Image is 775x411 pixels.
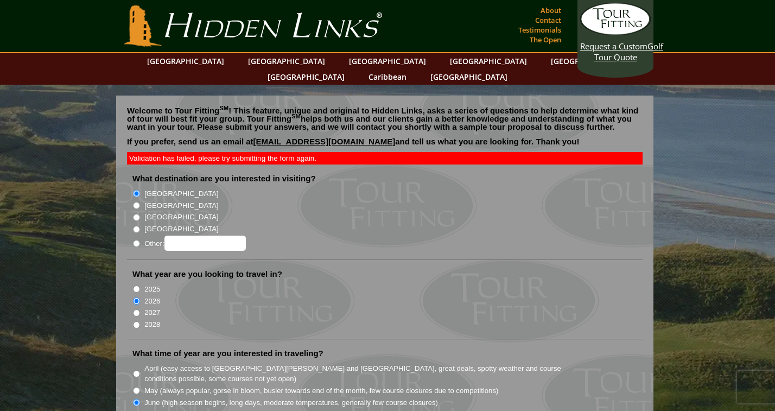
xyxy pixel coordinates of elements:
[538,3,564,18] a: About
[363,69,412,85] a: Caribbean
[127,106,643,131] p: Welcome to Tour Fitting ! This feature, unique and original to Hidden Links, asks a series of que...
[545,53,633,69] a: [GEOGRAPHIC_DATA]
[144,363,581,384] label: April (easy access to [GEOGRAPHIC_DATA][PERSON_NAME] and [GEOGRAPHIC_DATA], great deals, spotty w...
[144,385,498,396] label: May (always popular, gorse in bloom, busier towards end of the month, few course closures due to ...
[144,296,160,307] label: 2026
[516,22,564,37] a: Testimonials
[132,269,282,280] label: What year are you looking to travel in?
[127,152,643,165] div: Validation has failed, please try submitting the form again.
[580,41,647,52] span: Request a Custom
[144,212,218,223] label: [GEOGRAPHIC_DATA]
[444,53,532,69] a: [GEOGRAPHIC_DATA]
[243,53,331,69] a: [GEOGRAPHIC_DATA]
[144,397,438,408] label: June (high season begins, long days, moderate temperatures, generally few course closures)
[144,307,160,318] label: 2027
[219,105,228,111] sup: SM
[144,188,218,199] label: [GEOGRAPHIC_DATA]
[344,53,431,69] a: [GEOGRAPHIC_DATA]
[164,236,246,251] input: Other:
[291,113,301,119] sup: SM
[132,348,323,359] label: What time of year are you interested in traveling?
[425,69,513,85] a: [GEOGRAPHIC_DATA]
[127,137,643,154] p: If you prefer, send us an email at and tell us what you are looking for. Thank you!
[144,284,160,295] label: 2025
[532,12,564,28] a: Contact
[144,200,218,211] label: [GEOGRAPHIC_DATA]
[142,53,230,69] a: [GEOGRAPHIC_DATA]
[262,69,350,85] a: [GEOGRAPHIC_DATA]
[580,3,651,62] a: Request a CustomGolf Tour Quote
[527,32,564,47] a: The Open
[144,319,160,330] label: 2028
[253,137,396,146] a: [EMAIL_ADDRESS][DOMAIN_NAME]
[144,224,218,235] label: [GEOGRAPHIC_DATA]
[132,173,316,184] label: What destination are you interested in visiting?
[144,236,245,251] label: Other:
